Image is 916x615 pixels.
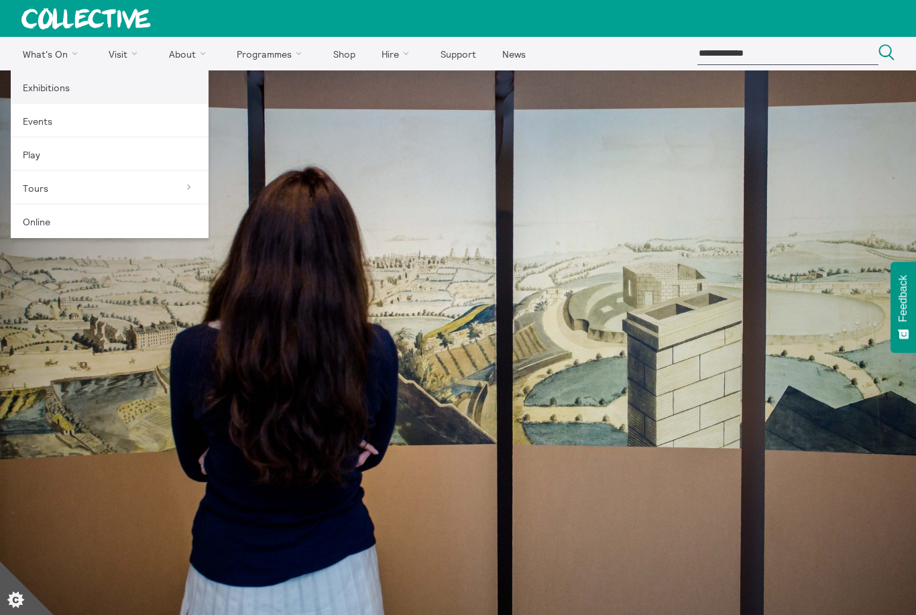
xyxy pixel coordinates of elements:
span: Feedback [897,275,909,322]
a: Programmes [225,37,319,70]
a: Support [428,37,488,70]
a: Shop [321,37,367,70]
a: Visit [97,37,155,70]
a: Play [11,137,209,171]
a: Exhibitions [11,70,209,104]
button: Feedback - Show survey [891,262,916,353]
a: About [157,37,223,70]
a: Hire [370,37,426,70]
a: News [490,37,537,70]
a: What's On [11,37,95,70]
a: Events [11,104,209,137]
a: Online [11,205,209,238]
a: Tours [11,171,209,205]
